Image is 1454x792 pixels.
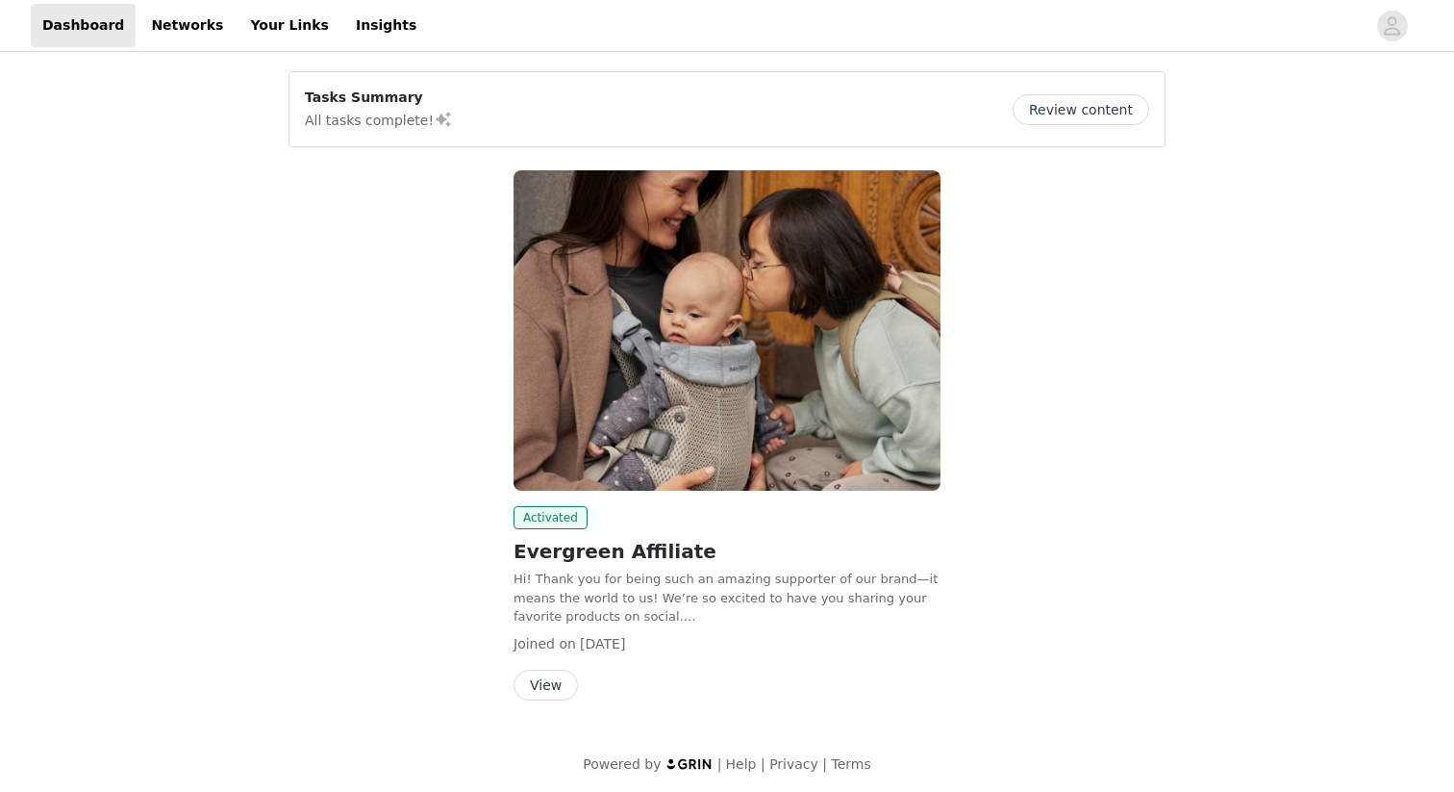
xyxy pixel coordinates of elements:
[305,108,453,131] p: All tasks complete!
[238,4,340,47] a: Your Links
[726,756,757,772] a: Help
[514,678,578,693] a: View
[31,4,136,47] a: Dashboard
[717,756,722,772] span: |
[139,4,235,47] a: Networks
[514,170,940,491] img: BabyBjorn
[344,4,428,47] a: Insights
[822,756,827,772] span: |
[1013,94,1149,125] button: Review content
[831,756,870,772] a: Terms
[761,756,765,772] span: |
[305,88,453,108] p: Tasks Summary
[514,570,940,626] p: Hi! Thank you for being such an amazing supporter of our brand—it means the world to us! We’re so...
[514,506,588,529] span: Activated
[514,636,576,651] span: Joined on
[514,537,940,566] h2: Evergreen Affiliate
[1383,11,1401,41] div: avatar
[580,636,625,651] span: [DATE]
[514,670,578,701] button: View
[769,756,818,772] a: Privacy
[665,757,714,770] img: logo
[583,756,661,772] span: Powered by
